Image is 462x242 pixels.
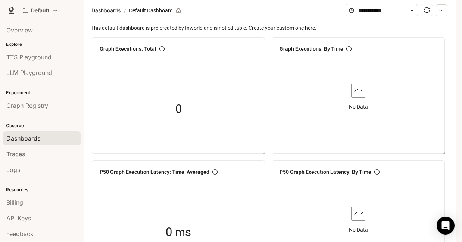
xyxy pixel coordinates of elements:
[91,24,450,32] span: This default dashboard is pre-created by Inworld and is not editable. Create your custom one .
[280,45,343,53] span: Graph Executions: By Time
[128,3,174,18] article: Default Dashboard
[374,169,380,175] span: info-circle
[346,46,352,51] span: info-circle
[90,6,122,15] button: Dashboards
[19,3,61,18] button: All workspaces
[31,7,49,14] p: Default
[100,168,209,176] span: P50 Graph Execution Latency: Time-Averaged
[305,25,315,31] a: here
[424,7,430,13] span: sync
[159,46,165,51] span: info-circle
[212,169,218,175] span: info-circle
[175,100,182,119] span: 0
[100,45,156,53] span: Graph Executions: Total
[349,103,368,111] article: No Data
[91,6,121,15] span: Dashboards
[124,6,126,15] span: /
[349,226,368,234] article: No Data
[166,223,191,242] span: 0 ms
[437,217,455,235] div: Open Intercom Messenger
[280,168,371,176] span: P50 Graph Execution Latency: By Time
